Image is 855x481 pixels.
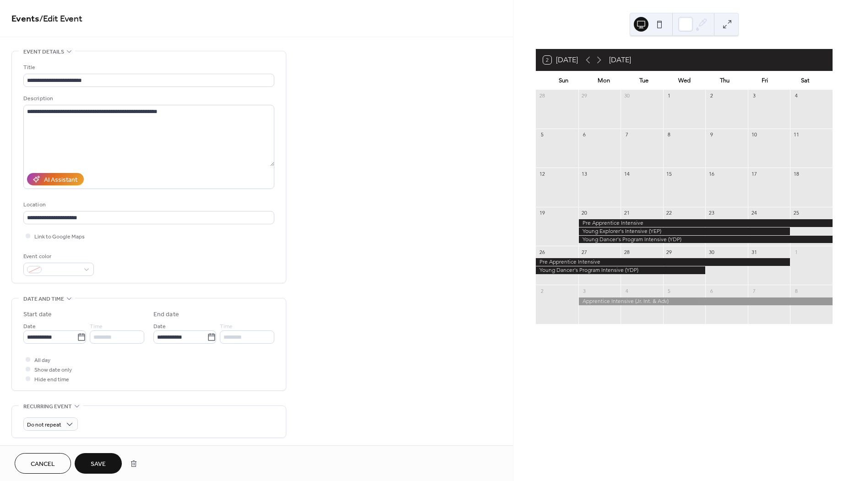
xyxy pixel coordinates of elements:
span: Do not repeat [27,420,61,430]
span: Recurring event [23,402,72,411]
button: Save [75,453,122,474]
div: Start date [23,310,52,319]
div: 2 [539,287,545,294]
span: Link to Google Maps [34,232,85,242]
span: All day [34,356,50,365]
div: 1 [666,92,673,99]
div: 25 [793,210,800,216]
div: 21 [623,210,630,216]
div: Wed [664,71,704,90]
div: 9 [708,131,715,138]
div: Pre Apprentice Intensive [578,219,833,227]
div: 26 [539,249,545,255]
div: 18 [793,170,800,177]
div: Description [23,94,272,103]
span: Event details [23,47,64,57]
div: AI Assistant [44,175,77,185]
div: Young Dancer's Program Intensive (YDP) [536,266,705,274]
span: Show date only [34,365,72,375]
div: Sat [785,71,825,90]
div: 6 [581,131,588,138]
div: 13 [581,170,588,177]
div: 5 [666,287,673,294]
div: Event color [23,252,92,261]
span: Date and time [23,294,64,304]
span: Date [153,322,166,331]
div: 2 [708,92,715,99]
span: Date [23,322,36,331]
div: 7 [623,131,630,138]
div: 3 [581,287,588,294]
div: 23 [708,210,715,216]
div: 10 [751,131,757,138]
div: Mon [583,71,624,90]
div: 4 [793,92,800,99]
span: / Edit Event [39,10,82,28]
button: AI Assistant [27,173,84,185]
div: [DATE] [609,54,631,65]
span: Cancel [31,459,55,469]
div: Thu [704,71,745,90]
div: 5 [539,131,545,138]
div: Sun [543,71,583,90]
span: Time [220,322,233,331]
div: Tue [624,71,664,90]
div: 1 [793,249,800,255]
div: 8 [666,131,673,138]
div: 30 [623,92,630,99]
div: 17 [751,170,757,177]
div: 29 [666,249,673,255]
button: 2[DATE] [540,54,581,66]
span: Time [90,322,103,331]
button: Cancel [15,453,71,474]
div: Title [23,63,272,72]
div: 28 [539,92,545,99]
div: 31 [751,249,757,255]
div: 4 [623,287,630,294]
div: Location [23,200,272,210]
a: Events [11,10,39,28]
div: 27 [581,249,588,255]
div: 8 [793,287,800,294]
div: 3 [751,92,757,99]
span: Hide end time [34,375,69,384]
div: 16 [708,170,715,177]
div: 19 [539,210,545,216]
div: 12 [539,170,545,177]
div: Fri [745,71,785,90]
div: End date [153,310,179,319]
span: Save [91,459,106,469]
div: 22 [666,210,673,216]
div: 14 [623,170,630,177]
div: Apprentice Intensive (Jr. Int. & Adv) [578,297,833,305]
div: 28 [623,249,630,255]
div: 7 [751,287,757,294]
div: 11 [793,131,800,138]
div: 30 [708,249,715,255]
div: Young Explorer's Intensive (YEP) [578,227,790,235]
div: 24 [751,210,757,216]
div: Pre Apprentice Intensive [536,258,790,266]
div: 15 [666,170,673,177]
div: 29 [581,92,588,99]
div: Young Dancer's Program Intensive (YDP) [578,236,833,243]
div: 20 [581,210,588,216]
div: 6 [708,287,715,294]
